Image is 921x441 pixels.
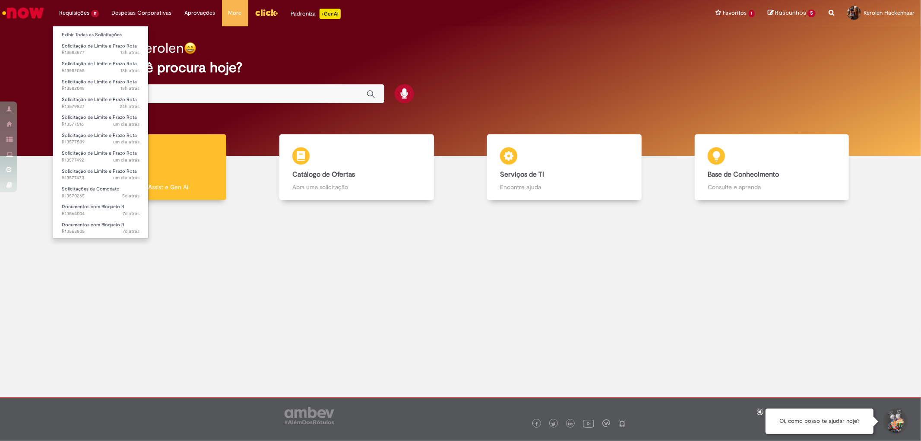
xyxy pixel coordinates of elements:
[184,42,196,54] img: happy-face.png
[53,184,148,200] a: Aberto R13570265 : Solicitações de Comodato
[79,60,841,75] h2: O que você procura hoje?
[708,183,836,191] p: Consulte e aprenda
[62,79,137,85] span: Solicitação de Limite e Prazo Rota
[62,132,137,139] span: Solicitação de Limite e Prazo Rota
[53,131,148,147] a: Aberto R13577509 : Solicitação de Limite e Prazo Rota
[62,60,137,67] span: Solicitação de Limite e Prazo Rota
[292,183,421,191] p: Abra uma solicitação
[62,150,137,156] span: Solicitação de Limite e Prazo Rota
[62,121,139,128] span: R13577516
[120,103,139,110] span: 24h atrás
[882,409,908,435] button: Iniciar Conversa de Suporte
[62,67,139,74] span: R13582065
[62,114,137,121] span: Solicitação de Limite e Prazo Rota
[62,174,139,181] span: R13577473
[122,193,139,199] span: 5d atrás
[113,174,139,181] span: um dia atrás
[113,139,139,145] span: um dia atrás
[59,9,89,17] span: Requisições
[1,4,45,22] img: ServiceNow
[185,9,215,17] span: Aprovações
[62,49,139,56] span: R13583577
[120,85,139,92] time: 30/09/2025 14:48:32
[113,121,139,127] span: um dia atrás
[62,228,139,235] span: R13563805
[53,95,148,111] a: Aberto R13579827 : Solicitação de Limite e Prazo Rota
[618,419,626,427] img: logo_footer_naosei.png
[461,134,668,200] a: Serviços de TI Encontre ajuda
[723,9,747,17] span: Favoritos
[62,210,139,217] span: R13564004
[708,170,779,179] b: Base de Conhecimento
[292,170,355,179] b: Catálogo de Ofertas
[120,85,139,92] span: 18h atrás
[320,9,341,19] p: +GenAi
[53,30,148,40] a: Exibir Todas as Solicitações
[62,139,139,146] span: R13577509
[668,134,876,200] a: Base de Conhecimento Consulte e aprenda
[500,183,628,191] p: Encontre ajuda
[122,193,139,199] time: 26/09/2025 11:52:01
[62,193,139,200] span: R13570265
[123,228,139,235] span: 7d atrás
[864,9,915,16] span: Kerolen Hackenhaar
[53,77,148,93] a: Aberto R13582048 : Solicitação de Limite e Prazo Rota
[768,9,816,17] a: Rascunhos
[120,67,139,74] span: 18h atrás
[551,422,556,426] img: logo_footer_twitter.png
[53,220,148,236] a: Aberto R13563805 : Documentos com Bloqueio R
[85,183,213,191] p: Tirar dúvidas com Lupi Assist e Gen Ai
[112,9,172,17] span: Despesas Corporativas
[62,222,124,228] span: Documentos com Bloqueio R
[113,174,139,181] time: 29/09/2025 14:54:50
[535,422,539,426] img: logo_footer_facebook.png
[285,407,334,424] img: logo_footer_ambev_rotulo_gray.png
[807,10,816,17] span: 5
[45,134,253,200] a: Tirar dúvidas Tirar dúvidas com Lupi Assist e Gen Ai
[583,418,594,429] img: logo_footer_youtube.png
[62,103,139,110] span: R13579827
[291,9,341,19] div: Padroniza
[62,157,139,164] span: R13577492
[62,186,120,192] span: Solicitações de Comodato
[53,167,148,183] a: Aberto R13577473 : Solicitação de Limite e Prazo Rota
[62,96,137,103] span: Solicitação de Limite e Prazo Rota
[120,49,139,56] time: 30/09/2025 18:52:57
[62,85,139,92] span: R13582048
[766,409,874,434] div: Oi, como posso te ajudar hoje?
[53,41,148,57] a: Aberto R13583577 : Solicitação de Limite e Prazo Rota
[253,134,461,200] a: Catálogo de Ofertas Abra uma solicitação
[228,9,242,17] span: More
[120,67,139,74] time: 30/09/2025 14:50:15
[53,113,148,129] a: Aberto R13577516 : Solicitação de Limite e Prazo Rota
[53,26,149,239] ul: Requisições
[53,202,148,218] a: Aberto R13564004 : Documentos com Bloqueio R
[62,43,137,49] span: Solicitação de Limite e Prazo Rota
[123,210,139,217] time: 24/09/2025 16:23:36
[123,228,139,235] time: 24/09/2025 15:53:13
[255,6,278,19] img: click_logo_yellow_360x200.png
[120,49,139,56] span: 13h atrás
[62,203,124,210] span: Documentos com Bloqueio R
[53,59,148,75] a: Aberto R13582065 : Solicitação de Limite e Prazo Rota
[62,168,137,174] span: Solicitação de Limite e Prazo Rota
[500,170,544,179] b: Serviços de TI
[91,10,99,17] span: 11
[602,419,610,427] img: logo_footer_workplace.png
[568,422,573,427] img: logo_footer_linkedin.png
[775,9,806,17] span: Rascunhos
[53,149,148,165] a: Aberto R13577492 : Solicitação de Limite e Prazo Rota
[123,210,139,217] span: 7d atrás
[749,10,755,17] span: 1
[113,157,139,163] span: um dia atrás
